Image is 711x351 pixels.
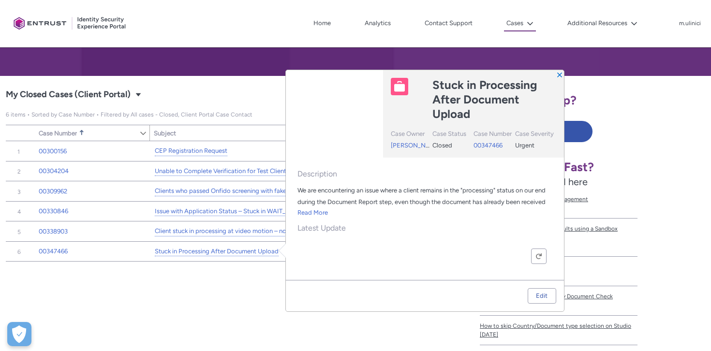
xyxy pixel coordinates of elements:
a: Contact Support [422,16,475,30]
button: Open Preferences [7,322,31,346]
button: Close [556,71,563,78]
lightning-formatted-date-time: [DATE] [480,331,498,338]
a: Edit [528,289,555,303]
span: Case Number [39,130,77,137]
a: Analytics, opens in new tab [362,16,393,30]
div: Case Number [474,129,513,141]
button: User Profile m.ulinici [679,18,701,28]
button: Cases [504,16,536,31]
a: Stuck in Processing After Document Upload [155,247,279,257]
a: 00347466 [474,142,503,149]
a: Home [311,16,333,30]
div: Edit [536,289,548,303]
a: Client stuck in processing at video motion – not marked as abandoned [155,226,353,236]
span: How to skip Country/Document type selection on Studio [480,322,637,330]
a: 00330846 [39,206,68,216]
button: Additional Resources [565,16,640,30]
span: My Closed Cases (Client Portal) [6,87,131,102]
header: Highlights panel header [286,70,564,158]
a: 00304204 [39,166,69,176]
button: Refresh this feed [531,249,547,264]
a: 00347466 [39,247,68,256]
span: Latest Update [297,223,552,233]
a: Read More [297,209,328,216]
img: Case [391,78,408,95]
a: Unable to Complete Verification for Test Clients [155,166,289,176]
table: My Closed Cases (Client Portal) [6,141,459,262]
a: Issue with Application Status – Stuck in WAIT_KYC [155,206,297,217]
a: 00300156 [39,146,67,156]
div: Cookie Preferences [7,322,31,346]
div: Case Owner [391,129,430,141]
div: We are encountering an issue where a client remains in the "processing" status on our end during ... [297,185,552,208]
a: CEP Registration Request [155,146,227,156]
span: Closed [432,142,452,149]
div: Case Severity [515,129,554,141]
div: Feed [297,245,552,268]
button: Select a List View: Cases [133,88,144,100]
a: [PERSON_NAME].biswas [391,142,462,149]
span: Urgent [515,142,534,149]
p: m.ulinici [679,20,701,27]
span: Description [297,169,552,179]
a: 00338903 [39,227,68,236]
div: Case Status [432,129,472,141]
lightning-formatted-text: Stuck in Processing After Document Upload [432,78,537,121]
span: My Closed Cases (Client Portal) [6,111,252,118]
a: 00309962 [39,187,67,196]
a: Clients who passed Onfido screening with fake ID [155,186,294,196]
